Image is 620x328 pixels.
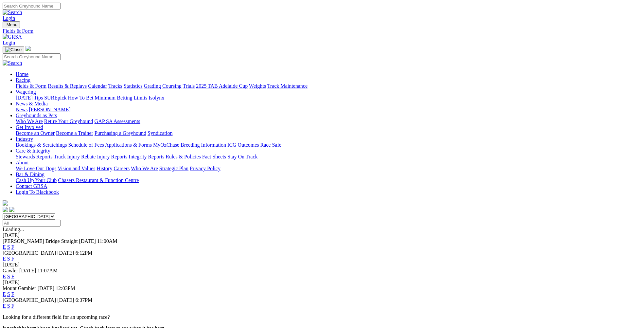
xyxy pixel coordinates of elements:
[5,47,22,52] img: Close
[16,95,43,100] a: [DATE] Tips
[3,280,617,285] div: [DATE]
[19,268,36,273] span: [DATE]
[3,220,61,227] input: Select date
[16,177,617,183] div: Bar & Dining
[124,83,143,89] a: Statistics
[16,83,617,89] div: Racing
[3,34,22,40] img: GRSA
[144,83,161,89] a: Grading
[16,83,46,89] a: Fields & Form
[3,262,617,268] div: [DATE]
[48,83,87,89] a: Results & Replays
[16,118,617,124] div: Greyhounds as Pets
[88,83,107,89] a: Calendar
[16,160,29,165] a: About
[16,107,27,112] a: News
[3,232,617,238] div: [DATE]
[202,154,226,159] a: Fact Sheets
[44,95,66,100] a: SUREpick
[3,207,8,212] img: facebook.svg
[57,297,74,303] span: [DATE]
[166,154,201,159] a: Rules & Policies
[11,274,14,279] a: F
[68,142,104,148] a: Schedule of Fees
[260,142,281,148] a: Race Safe
[129,154,164,159] a: Integrity Reports
[9,207,14,212] img: twitter.svg
[79,238,96,244] span: [DATE]
[16,172,44,177] a: Bar & Dining
[11,291,14,297] a: F
[7,274,10,279] a: S
[3,15,15,21] a: Login
[3,297,56,303] span: [GEOGRAPHIC_DATA]
[95,95,147,100] a: Minimum Betting Limits
[3,244,6,250] a: E
[16,142,67,148] a: Bookings & Scratchings
[190,166,221,171] a: Privacy Policy
[16,166,617,172] div: About
[16,118,43,124] a: Who We Are
[131,166,158,171] a: Who We Are
[16,124,43,130] a: Get Involved
[38,268,58,273] span: 11:07AM
[196,83,248,89] a: 2025 TAB Adelaide Cup
[16,154,617,160] div: Care & Integrity
[3,274,6,279] a: E
[16,148,50,154] a: Care & Integrity
[7,22,17,27] span: Menu
[16,107,617,113] div: News & Media
[3,40,15,46] a: Login
[16,101,48,106] a: News & Media
[97,166,112,171] a: History
[249,83,266,89] a: Weights
[16,130,55,136] a: Become an Owner
[105,142,152,148] a: Applications & Forms
[38,285,55,291] span: [DATE]
[3,303,6,309] a: E
[16,77,30,83] a: Racing
[3,256,6,262] a: E
[56,130,93,136] a: Become a Trainer
[29,107,70,112] a: [PERSON_NAME]
[54,154,96,159] a: Track Injury Rebate
[3,314,617,320] p: Looking for a different field for an upcoming race?
[16,154,52,159] a: Stewards Reports
[3,200,8,206] img: logo-grsa-white.png
[11,303,14,309] a: F
[11,256,14,262] a: F
[162,83,182,89] a: Coursing
[3,46,24,53] button: Toggle navigation
[16,113,57,118] a: Greyhounds as Pets
[3,9,22,15] img: Search
[3,21,20,28] button: Toggle navigation
[26,46,31,51] img: logo-grsa-white.png
[3,28,617,34] a: Fields & Form
[3,268,18,273] span: Gawler
[58,166,95,171] a: Vision and Values
[16,189,59,195] a: Login To Blackbook
[181,142,226,148] a: Breeding Information
[3,238,78,244] span: [PERSON_NAME] Bridge Straight
[7,256,10,262] a: S
[3,291,6,297] a: E
[95,130,146,136] a: Purchasing a Greyhound
[3,285,36,291] span: Mount Gambier
[16,130,617,136] div: Get Involved
[3,3,61,9] input: Search
[7,303,10,309] a: S
[183,83,195,89] a: Trials
[3,60,22,66] img: Search
[159,166,188,171] a: Strategic Plan
[227,154,257,159] a: Stay On Track
[267,83,308,89] a: Track Maintenance
[16,142,617,148] div: Industry
[11,244,14,250] a: F
[76,250,93,256] span: 6:12PM
[97,154,127,159] a: Injury Reports
[7,244,10,250] a: S
[97,238,117,244] span: 11:00AM
[16,183,47,189] a: Contact GRSA
[16,89,36,95] a: Wagering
